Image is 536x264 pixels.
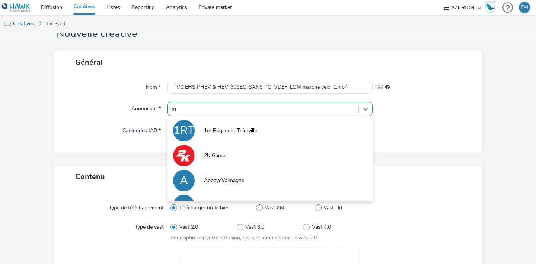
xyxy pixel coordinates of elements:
[119,124,164,134] label: Catégories IAB *
[106,201,167,211] label: Type de téléchargement
[180,170,188,191] div: A
[132,220,167,231] label: Type de vast
[2,3,31,12] img: undefined Logo
[173,145,195,166] img: 2K Games
[204,152,228,159] span: 2K Games
[54,27,482,41] h1: Nouvelle créative
[245,223,264,231] span: Vast 3.0
[204,177,244,184] span: AbbayeValmagne
[75,57,102,67] span: Général
[4,20,11,28] img: tv
[485,1,496,13] img: Hawk Academy
[42,15,69,33] a: TV Spot
[180,195,188,216] div: A
[173,120,194,141] div: 1RT
[485,1,499,13] a: Hawk Academy
[167,81,373,94] input: Nom
[323,204,342,211] span: Vast Url
[128,102,164,112] label: Annonceur *
[312,223,331,231] span: Vast 4.0
[179,223,198,231] span: Vast 2.0
[265,204,287,211] span: Vast XML
[170,234,317,241] span: Pour optimiser votre diffusion, nous recommandons le vast 2.0
[179,204,229,211] span: Télécharger un fichier
[204,127,257,134] span: 1er Regiment Thierville
[374,84,383,91] span: 196
[75,172,105,182] span: Contenu
[521,2,528,13] div: EM
[143,81,164,91] label: Nom *
[385,84,390,91] div: 255 caractères maximum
